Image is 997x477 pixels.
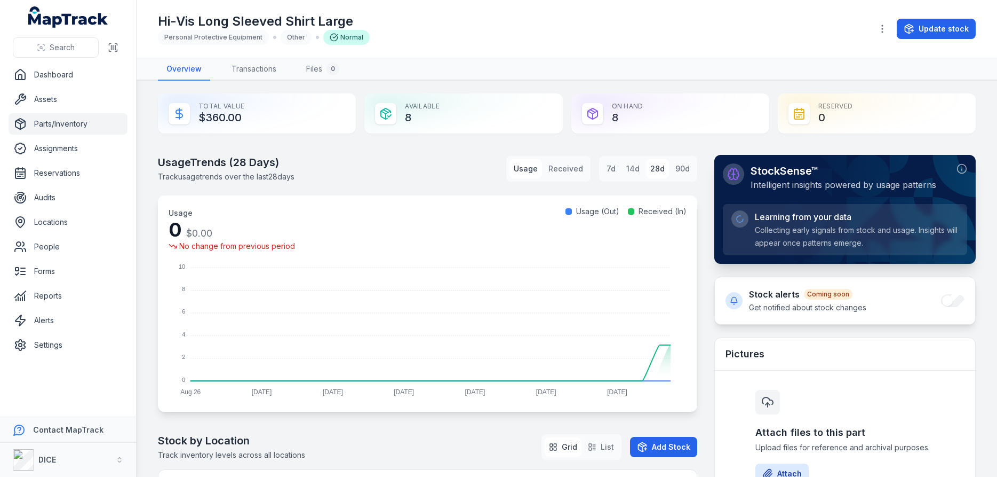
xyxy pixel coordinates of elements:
div: 0 [326,62,339,75]
a: Assets [9,89,127,110]
button: List [584,437,618,457]
button: Update stock [897,19,976,39]
span: Search [50,42,75,53]
a: Reservations [9,162,127,184]
a: People [9,236,127,257]
a: Overview [158,58,210,81]
button: Grid [545,437,581,457]
span: Track inventory levels across all locations [158,450,305,459]
button: Add Stock [630,437,697,457]
tspan: Aug 26 [180,388,201,396]
tspan: 4 [182,331,185,338]
tspan: 2 [182,354,185,360]
a: Files0 [298,58,348,81]
div: Other [281,30,312,45]
a: Assignments [9,138,127,159]
tspan: [DATE] [252,388,272,396]
button: 90d [671,159,694,178]
h1: Hi-Vis Long Sleeved Shirt Large [158,13,370,30]
span: Collecting early signals from stock and usage. Insights will appear once patterns emerge. [755,225,958,247]
h3: Attach files to this part [755,425,935,440]
button: Received [544,159,587,178]
span: Learning from your data [755,210,851,223]
span: Usage [169,208,193,217]
a: Forms [9,261,127,282]
h3: Pictures [725,347,764,362]
a: Settings [9,334,127,356]
div: Coming soon [804,289,852,300]
h4: Stock alerts [749,288,866,301]
span: No change from previous period [179,241,295,252]
h2: Stock by Location [158,433,305,448]
tspan: [DATE] [394,388,414,396]
span: Upload files for reference and archival purposes. [755,442,935,453]
tspan: [DATE] [323,388,343,396]
span: Get notified about stock changes [749,303,866,312]
tspan: [DATE] [607,388,627,396]
button: 28d [646,159,669,178]
div: Normal [323,30,370,45]
button: Usage [509,159,542,178]
tspan: [DATE] [465,388,485,396]
button: Search [13,37,99,58]
a: Dashboard [9,64,127,85]
strong: Contact MapTrack [33,425,103,434]
h2: Usage Trends ( 28 Days) [158,155,294,170]
button: 14d [622,159,644,178]
a: Audits [9,187,127,208]
strong: DICE [38,455,56,464]
tspan: 8 [182,286,185,292]
button: 7d [602,159,620,178]
h2: StockSense™ [751,163,936,178]
tspan: 6 [182,308,185,315]
span: Intelligent insights powered by usage patterns [751,179,936,190]
a: Parts/Inventory [9,113,127,135]
span: Usage (Out) [576,206,619,217]
span: Received (In) [639,206,687,217]
tspan: 10 [179,263,185,270]
a: Transactions [223,58,285,81]
a: MapTrack [28,6,108,28]
a: Alerts [9,310,127,331]
a: Locations [9,212,127,233]
span: $0.00 [186,228,212,239]
div: 0 [169,219,295,241]
tspan: 0 [182,377,185,383]
span: Personal Protective Equipment [164,33,262,41]
a: Reports [9,285,127,307]
tspan: [DATE] [536,388,556,396]
span: Track usage trends over the last 28 days [158,172,294,181]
